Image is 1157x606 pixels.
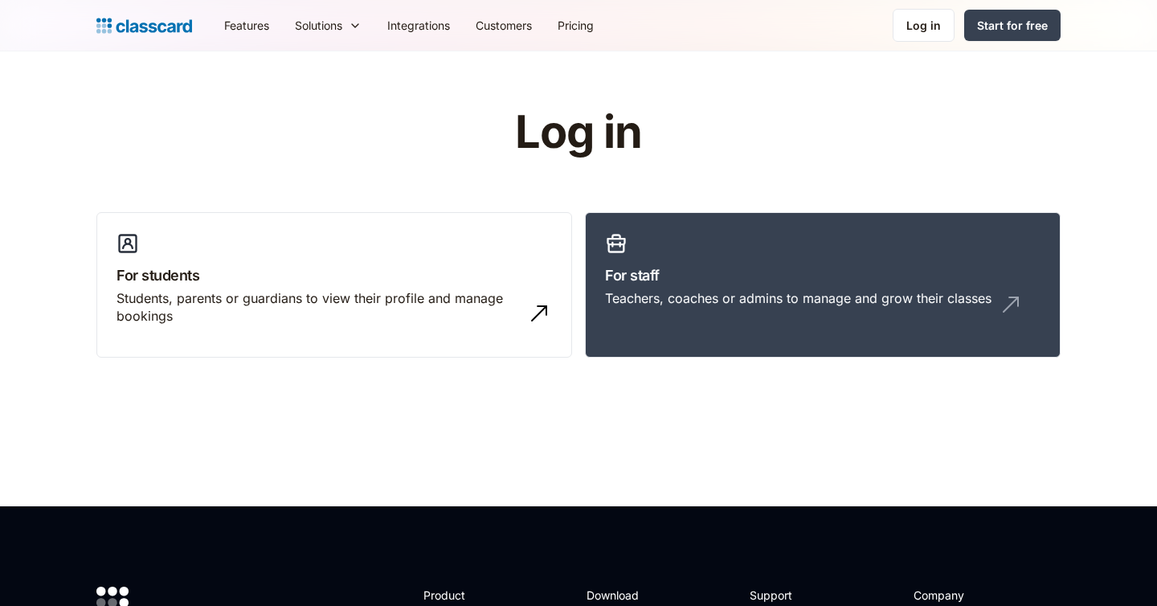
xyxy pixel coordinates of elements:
[117,264,552,286] h3: For students
[964,10,1061,41] a: Start for free
[463,7,545,43] a: Customers
[295,17,342,34] div: Solutions
[893,9,955,42] a: Log in
[117,289,520,326] div: Students, parents or guardians to view their profile and manage bookings
[374,7,463,43] a: Integrations
[977,17,1048,34] div: Start for free
[96,212,572,358] a: For studentsStudents, parents or guardians to view their profile and manage bookings
[282,7,374,43] div: Solutions
[545,7,607,43] a: Pricing
[914,587,1020,604] h2: Company
[324,108,834,158] h1: Log in
[605,289,991,307] div: Teachers, coaches or admins to manage and grow their classes
[96,14,192,37] a: home
[750,587,815,604] h2: Support
[605,264,1040,286] h3: For staff
[906,17,941,34] div: Log in
[423,587,509,604] h2: Product
[211,7,282,43] a: Features
[587,587,652,604] h2: Download
[585,212,1061,358] a: For staffTeachers, coaches or admins to manage and grow their classes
